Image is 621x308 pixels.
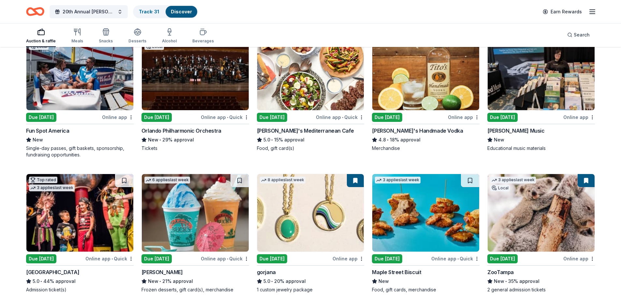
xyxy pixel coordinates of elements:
button: Auction & raffle [26,25,56,47]
img: Image for gorjana [257,174,364,252]
div: Local [490,185,510,191]
a: Track· 31 [139,9,159,14]
button: Meals [71,25,83,47]
img: Image for Fun Spot America [26,33,133,110]
img: Image for Taziki's Mediterranean Cafe [257,33,364,110]
div: 15% approval [257,136,364,144]
div: [PERSON_NAME]'s Mediterranean Cafe [257,127,354,135]
a: Image for Orlando Science CenterTop rated3 applieslast weekDue [DATE]Online app•Quick[GEOGRAPHIC_... [26,174,134,293]
span: • [159,137,161,142]
div: Due [DATE] [372,254,402,263]
img: Image for Tito's Handmade Vodka [372,33,479,110]
div: ZooTampa [487,268,514,276]
span: • [342,115,343,120]
div: Admission ticket(s) [26,286,134,293]
a: Earn Rewards [539,6,586,18]
span: • [506,279,507,284]
div: [PERSON_NAME]'s Handmade Vodka [372,127,463,135]
div: Snacks [99,38,113,44]
button: Snacks [99,25,113,47]
a: Image for Maple Street Biscuit3 applieslast weekDue [DATE]Online app•QuickMaple Street BiscuitNew... [372,174,480,293]
a: Image for Alfred Music1 applylast weekDue [DATE]Online app[PERSON_NAME] MusicNewEducational music... [487,32,595,152]
div: [PERSON_NAME] [141,268,183,276]
span: • [227,256,228,261]
span: New [378,277,389,285]
div: Auction & raffle [26,38,56,44]
span: 5.0 [33,277,39,285]
div: gorjana [257,268,276,276]
div: Single-day passes, gift baskets, sponsorship, fundraising opportunities. [26,145,134,158]
button: Beverages [192,25,214,47]
img: Image for Bahama Buck's [142,174,249,252]
div: 18% approval [372,136,480,144]
span: • [271,279,273,284]
span: • [457,256,459,261]
span: 20th Annual [PERSON_NAME] Memorial Golf Tournament [63,8,115,16]
div: 2 general admission tickets [487,286,595,293]
span: New [148,136,158,144]
div: Online app [333,255,364,263]
div: Due [DATE] [487,254,518,263]
div: Online app [563,255,595,263]
div: 6 applies last week [144,177,190,183]
button: Track· 31Discover [133,5,198,18]
div: 3 applies last week [490,177,536,183]
img: Image for Alfred Music [488,33,595,110]
div: Tickets [141,145,249,152]
div: 1 custom jewelry package [257,286,364,293]
div: Online app Quick [316,113,364,121]
span: 5.0 [263,136,270,144]
div: Online app [448,113,480,121]
div: Due [DATE] [26,113,56,122]
div: [GEOGRAPHIC_DATA] [26,268,79,276]
div: 20% approval [257,277,364,285]
a: Image for Orlando Philharmonic Orchestra1 applylast weekLocalDue [DATE]Online app•QuickOrlando Ph... [141,32,249,152]
img: Image for Orlando Science Center [26,174,133,252]
span: • [227,115,228,120]
span: New [494,277,504,285]
div: 44% approval [26,277,134,285]
div: 21% approval [141,277,249,285]
div: Meals [71,38,83,44]
div: Fun Spot America [26,127,69,135]
span: Search [574,31,590,39]
a: Image for gorjana8 applieslast weekDue [DATE]Online appgorjana5.0•20% approval1 custom jewelry pa... [257,174,364,293]
span: New [494,136,504,144]
a: Discover [171,9,192,14]
button: Desserts [128,25,146,47]
div: Maple Street Biscuit [372,268,421,276]
div: Frozen desserts, gift card(s), merchandise [141,286,249,293]
div: Due [DATE] [257,254,287,263]
div: 3 applies last week [29,184,75,191]
div: Online app Quick [201,255,249,263]
div: Due [DATE] [141,254,172,263]
span: • [111,256,113,261]
div: Beverages [192,38,214,44]
div: Online app [563,113,595,121]
div: Food, gift card(s) [257,145,364,152]
div: 8 applies last week [260,177,305,183]
a: Image for Bahama Buck's6 applieslast weekDue [DATE]Online app•Quick[PERSON_NAME]New•21% approvalF... [141,174,249,293]
a: Image for Fun Spot America2 applieslast weekLocalDue [DATE]Online appFun Spot AmericaNewSingle-da... [26,32,134,158]
div: Alcohol [162,38,177,44]
a: Image for ZooTampa3 applieslast weekLocalDue [DATE]Online appZooTampaNew•35% approval2 general ad... [487,174,595,293]
div: Top rated [29,177,57,183]
div: Online app Quick [85,255,134,263]
div: Orlando Philharmonic Orchestra [141,127,221,135]
img: Image for Maple Street Biscuit [372,174,479,252]
span: 5.0 [263,277,270,285]
span: • [387,137,389,142]
img: Image for ZooTampa [488,174,595,252]
div: Online app Quick [201,113,249,121]
a: Image for Tito's Handmade Vodka4 applieslast weekDue [DATE]Online app[PERSON_NAME]'s Handmade Vod... [372,32,480,152]
div: Due [DATE] [372,113,402,122]
div: Educational music materials [487,145,595,152]
div: Desserts [128,38,146,44]
div: Online app Quick [431,255,480,263]
div: [PERSON_NAME] Music [487,127,544,135]
a: Home [26,4,44,19]
span: New [33,136,43,144]
div: 35% approval [487,277,595,285]
span: • [271,137,273,142]
span: New [148,277,158,285]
